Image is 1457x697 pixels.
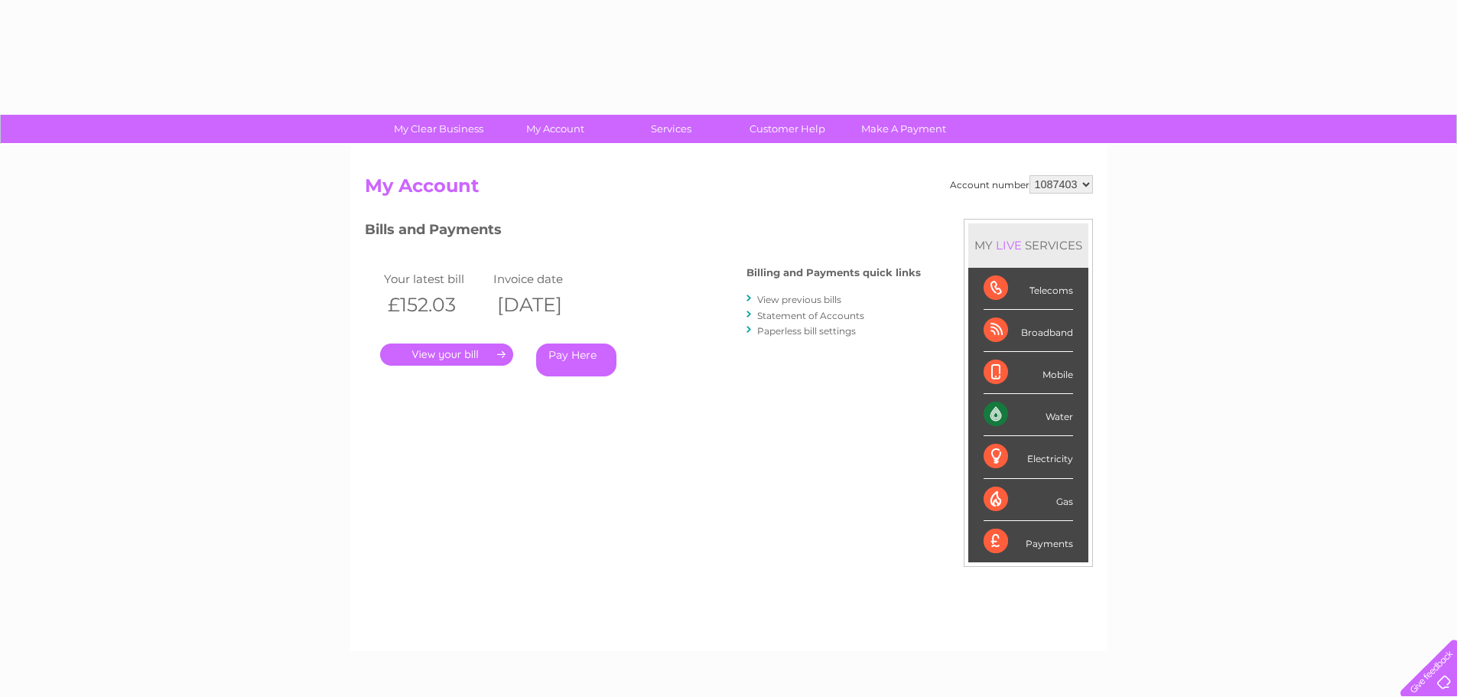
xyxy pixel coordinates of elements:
div: LIVE [993,238,1025,252]
a: . [380,344,513,366]
div: Broadband [984,310,1073,352]
th: [DATE] [489,289,600,321]
td: Your latest bill [380,269,490,289]
a: Paperless bill settings [757,325,856,337]
h4: Billing and Payments quick links [746,267,921,278]
div: Telecoms [984,268,1073,310]
div: Water [984,394,1073,436]
a: My Clear Business [376,115,502,143]
h2: My Account [365,175,1093,204]
div: MY SERVICES [968,223,1088,267]
div: Mobile [984,352,1073,394]
a: View previous bills [757,294,841,305]
div: Gas [984,479,1073,521]
a: Pay Here [536,344,616,376]
a: My Account [492,115,618,143]
a: Customer Help [724,115,850,143]
th: £152.03 [380,289,490,321]
a: Make A Payment [841,115,967,143]
td: Invoice date [489,269,600,289]
h3: Bills and Payments [365,219,921,246]
a: Statement of Accounts [757,310,864,321]
a: Services [608,115,734,143]
div: Payments [984,521,1073,562]
div: Account number [950,175,1093,194]
div: Electricity [984,436,1073,478]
